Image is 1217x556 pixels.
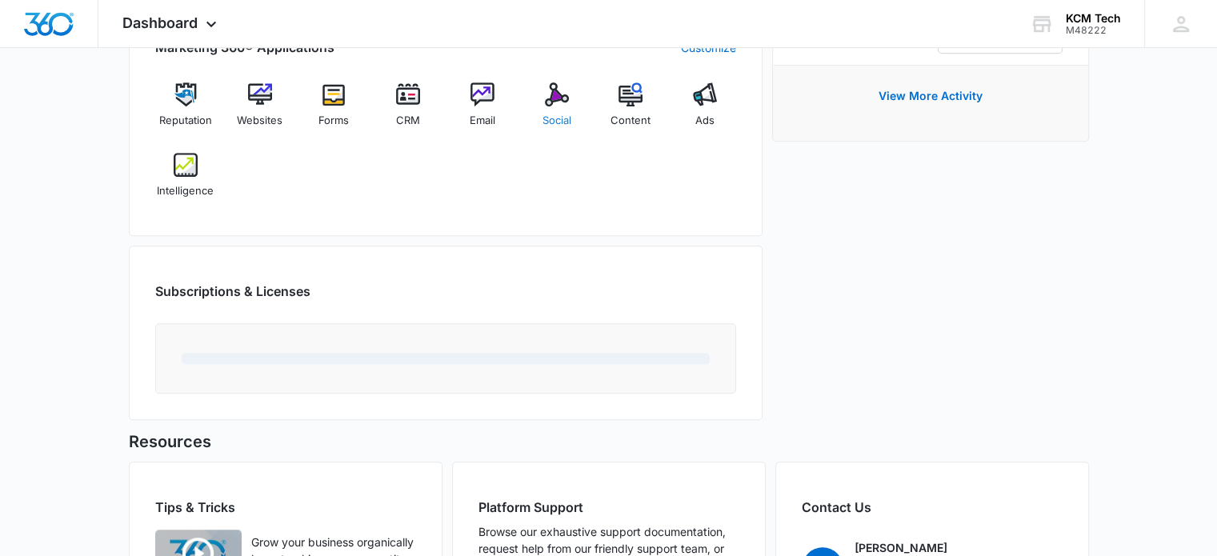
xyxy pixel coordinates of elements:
[855,539,947,556] p: [PERSON_NAME]
[378,82,439,140] a: CRM
[802,498,1063,517] h2: Contact Us
[600,82,662,140] a: Content
[695,113,715,129] span: Ads
[470,113,495,129] span: Email
[129,430,1089,454] h5: Resources
[155,153,217,210] a: Intelligence
[237,113,282,129] span: Websites
[396,113,420,129] span: CRM
[155,82,217,140] a: Reputation
[229,82,290,140] a: Websites
[1066,25,1121,36] div: account id
[611,113,651,129] span: Content
[303,82,365,140] a: Forms
[318,113,349,129] span: Forms
[452,82,514,140] a: Email
[155,498,416,517] h2: Tips & Tricks
[478,498,739,517] h2: Platform Support
[155,282,310,301] h2: Subscriptions & Licenses
[1066,12,1121,25] div: account name
[863,77,999,115] button: View More Activity
[157,183,214,199] span: Intelligence
[122,14,198,31] span: Dashboard
[526,82,587,140] a: Social
[675,82,736,140] a: Ads
[159,113,212,129] span: Reputation
[542,113,571,129] span: Social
